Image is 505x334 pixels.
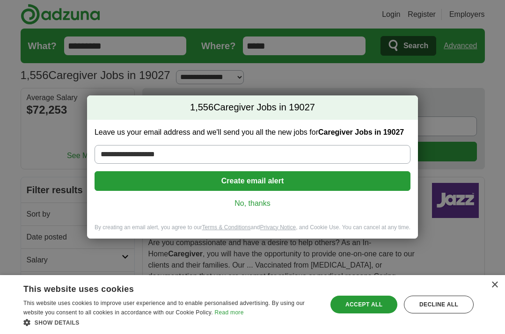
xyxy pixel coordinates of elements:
a: Terms & Conditions [202,224,250,231]
div: Decline all [404,296,474,313]
label: Leave us your email address and we'll send you all the new jobs for [95,127,410,138]
div: Close [491,282,498,289]
div: This website uses cookies [23,281,295,295]
span: 1,556 [190,101,213,114]
span: This website uses cookies to improve user experience and to enable personalised advertising. By u... [23,300,305,316]
button: Create email alert [95,171,410,191]
div: Accept all [330,296,397,313]
a: Privacy Notice [260,224,296,231]
div: Show details [23,318,318,327]
a: No, thanks [102,198,403,209]
a: Read more, opens a new window [215,309,244,316]
h2: Caregiver Jobs in 19027 [87,95,418,120]
span: Show details [35,319,80,326]
div: By creating an email alert, you agree to our and , and Cookie Use. You can cancel at any time. [87,224,418,239]
strong: Caregiver Jobs in 19027 [318,128,404,136]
